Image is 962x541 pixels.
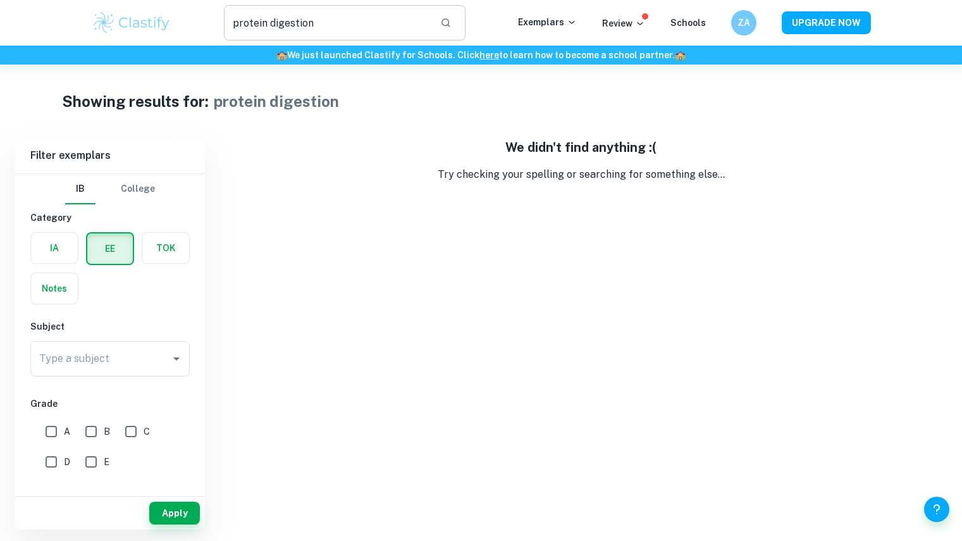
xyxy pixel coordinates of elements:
[670,18,706,28] a: Schools
[149,502,200,525] button: Apply
[675,50,686,60] span: 🏫
[104,455,109,469] span: E
[92,10,172,35] img: Clastify logo
[62,90,209,113] h1: Showing results for:
[144,425,150,438] span: C
[782,11,871,34] button: UPGRADE NOW
[276,50,287,60] span: 🏫
[87,233,133,264] button: EE
[215,138,947,157] h5: We didn't find anything :(
[924,497,949,522] button: Help and Feedback
[30,397,190,411] h6: Grade
[3,48,959,62] h6: We just launched Clastify for Schools. Click to learn how to become a school partner.
[121,174,155,204] button: College
[64,455,70,469] span: D
[30,490,190,504] h6: Session
[104,425,110,438] span: B
[30,211,190,225] h6: Category
[736,16,751,30] h6: ZA
[31,233,78,263] button: IA
[479,50,499,60] a: here
[168,350,185,368] button: Open
[215,167,947,182] p: Try checking your spelling or searching for something else...
[64,425,70,438] span: A
[30,320,190,333] h6: Subject
[731,10,756,35] button: ZA
[15,138,205,173] h6: Filter exemplars
[65,174,155,204] div: Filter type choice
[31,273,78,304] button: Notes
[518,15,577,29] p: Exemplars
[214,90,339,113] h1: protein digestion
[142,233,189,263] button: TOK
[602,16,645,30] p: Review
[224,5,431,40] input: Search for any exemplars...
[65,174,96,204] button: IB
